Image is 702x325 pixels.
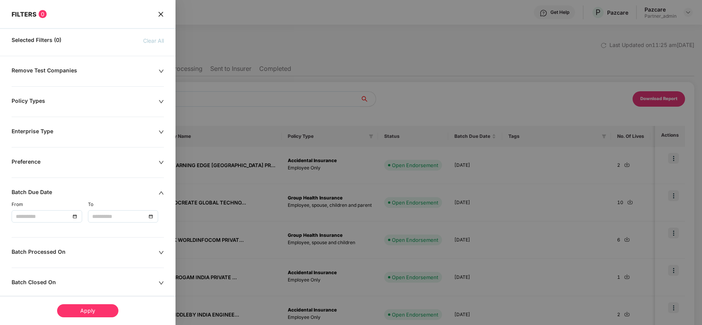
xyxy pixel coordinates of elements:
div: To [88,201,164,208]
div: Policy Types [12,97,159,106]
div: Batch Due Date [12,189,159,197]
span: close [158,10,164,18]
div: From [12,201,88,208]
div: Remove Test Companies [12,67,159,75]
span: up [159,190,164,196]
div: Batch Processed On [12,248,159,257]
span: Clear All [143,37,164,45]
div: Enterprise Type [12,128,159,136]
span: FILTERS [12,10,37,18]
span: down [159,160,164,165]
span: down [159,69,164,74]
div: Batch Closed On [12,279,159,287]
span: down [159,250,164,255]
div: Preference [12,158,159,167]
span: down [159,280,164,286]
span: 0 [39,10,47,18]
div: Apply [57,304,118,317]
span: down [159,99,164,104]
span: down [159,129,164,135]
span: Selected Filters (0) [12,37,61,45]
